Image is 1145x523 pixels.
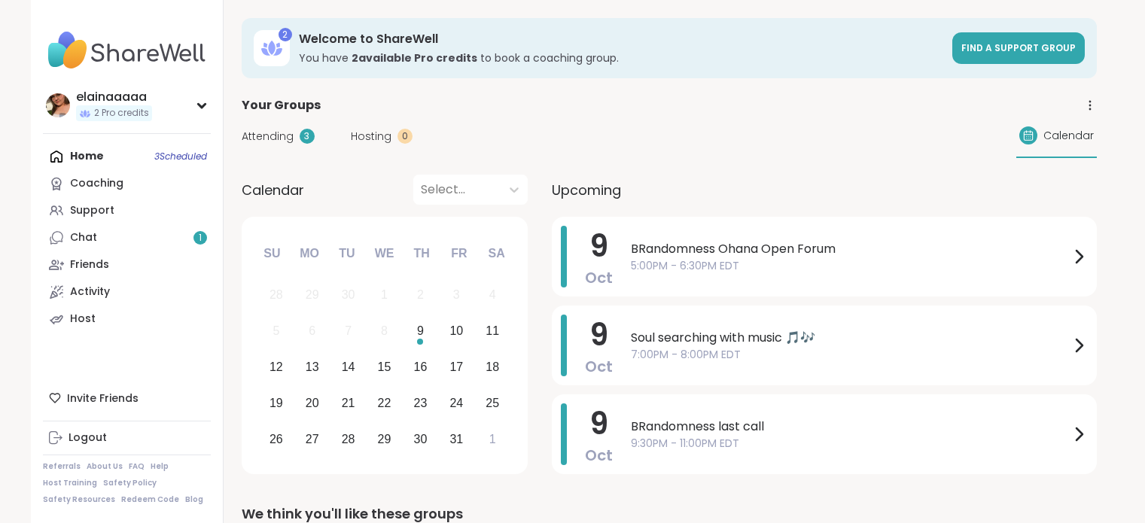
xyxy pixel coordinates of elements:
a: Redeem Code [121,494,179,505]
div: Choose Friday, October 31st, 2025 [440,423,473,455]
div: Choose Tuesday, October 28th, 2025 [332,423,364,455]
span: 9 [589,314,608,356]
img: ShareWell Nav Logo [43,24,211,77]
span: Find a support group [961,41,1076,54]
div: 23 [414,393,428,413]
a: Support [43,197,211,224]
div: Choose Monday, October 13th, 2025 [296,351,328,384]
div: Su [255,237,288,270]
div: Choose Wednesday, October 22nd, 2025 [368,387,400,419]
div: Choose Thursday, October 23rd, 2025 [404,387,437,419]
div: 29 [378,429,391,449]
div: 18 [486,357,499,377]
div: 29 [306,284,319,305]
div: 2 [279,28,292,41]
div: Choose Wednesday, October 15th, 2025 [368,351,400,384]
div: elainaaaaa [76,89,152,105]
span: Attending [242,129,294,144]
div: We [367,237,400,270]
div: Choose Wednesday, October 29th, 2025 [368,423,400,455]
div: Choose Friday, October 10th, 2025 [440,315,473,348]
div: Chat [70,230,97,245]
img: elainaaaaa [46,93,70,117]
div: Choose Sunday, October 12th, 2025 [260,351,293,384]
div: 28 [342,429,355,449]
div: Choose Sunday, October 26th, 2025 [260,423,293,455]
div: Choose Tuesday, October 14th, 2025 [332,351,364,384]
a: Host [43,306,211,333]
div: month 2025-10 [258,277,510,457]
div: Not available Tuesday, October 7th, 2025 [332,315,364,348]
div: Not available Saturday, October 4th, 2025 [477,279,509,312]
div: Not available Friday, October 3rd, 2025 [440,279,473,312]
a: FAQ [129,461,145,472]
span: Oct [585,356,613,377]
span: 9:30PM - 11:00PM EDT [631,436,1070,452]
span: 9 [589,403,608,445]
div: 8 [381,321,388,341]
h3: Welcome to ShareWell [299,31,943,47]
div: Not available Wednesday, October 8th, 2025 [368,315,400,348]
div: Th [405,237,438,270]
div: 30 [414,429,428,449]
div: 15 [378,357,391,377]
div: Choose Thursday, October 16th, 2025 [404,351,437,384]
span: Calendar [242,180,304,200]
div: 14 [342,357,355,377]
span: Your Groups [242,96,321,114]
div: Fr [443,237,476,270]
div: 26 [270,429,283,449]
div: Mo [293,237,326,270]
div: 10 [449,321,463,341]
div: Choose Monday, October 20th, 2025 [296,387,328,419]
div: Choose Saturday, November 1st, 2025 [477,423,509,455]
span: BRandomness Ohana Open Forum [631,240,1070,258]
div: Choose Thursday, October 30th, 2025 [404,423,437,455]
a: Activity [43,278,211,306]
div: 19 [270,393,283,413]
div: 6 [309,321,315,341]
div: Not available Monday, September 29th, 2025 [296,279,328,312]
b: 2 available Pro credit s [352,50,477,65]
span: BRandomness last call [631,418,1070,436]
div: 12 [270,357,283,377]
div: Tu [330,237,364,270]
div: 17 [449,357,463,377]
div: Invite Friends [43,385,211,412]
div: Not available Sunday, October 5th, 2025 [260,315,293,348]
div: Coaching [70,176,123,191]
a: Blog [185,494,203,505]
div: 5 [273,321,279,341]
div: 21 [342,393,355,413]
div: Choose Thursday, October 9th, 2025 [404,315,437,348]
div: 20 [306,393,319,413]
div: 3 [300,129,315,144]
div: 30 [342,284,355,305]
div: 2 [417,284,424,305]
div: 0 [397,129,413,144]
span: 7:00PM - 8:00PM EDT [631,347,1070,363]
span: Calendar [1043,128,1094,144]
span: 1 [199,232,202,245]
a: About Us [87,461,123,472]
a: Friends [43,251,211,278]
span: Hosting [351,129,391,144]
div: Sa [480,237,513,270]
span: Upcoming [552,180,621,200]
div: 24 [449,393,463,413]
div: Choose Friday, October 24th, 2025 [440,387,473,419]
a: Logout [43,424,211,452]
a: Coaching [43,170,211,197]
a: Safety Resources [43,494,115,505]
div: Choose Sunday, October 19th, 2025 [260,387,293,419]
div: Choose Saturday, October 18th, 2025 [477,351,509,384]
div: Choose Monday, October 27th, 2025 [296,423,328,455]
h3: You have to book a coaching group. [299,50,943,65]
div: 13 [306,357,319,377]
div: 4 [489,284,496,305]
div: 1 [489,429,496,449]
span: Soul searching with music 🎵🎶 [631,329,1070,347]
div: Host [70,312,96,327]
div: 16 [414,357,428,377]
div: Not available Tuesday, September 30th, 2025 [332,279,364,312]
